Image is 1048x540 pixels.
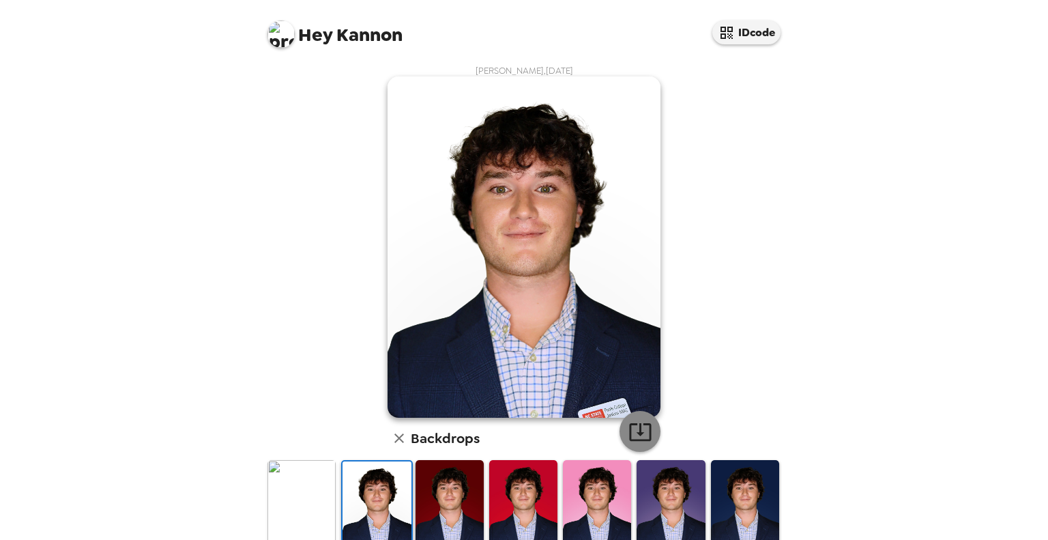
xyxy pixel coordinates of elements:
h6: Backdrops [411,427,480,449]
span: Hey [298,23,332,47]
button: IDcode [712,20,781,44]
img: profile pic [267,20,295,48]
img: user [388,76,660,418]
span: [PERSON_NAME] , [DATE] [476,65,573,76]
span: Kannon [267,14,403,44]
